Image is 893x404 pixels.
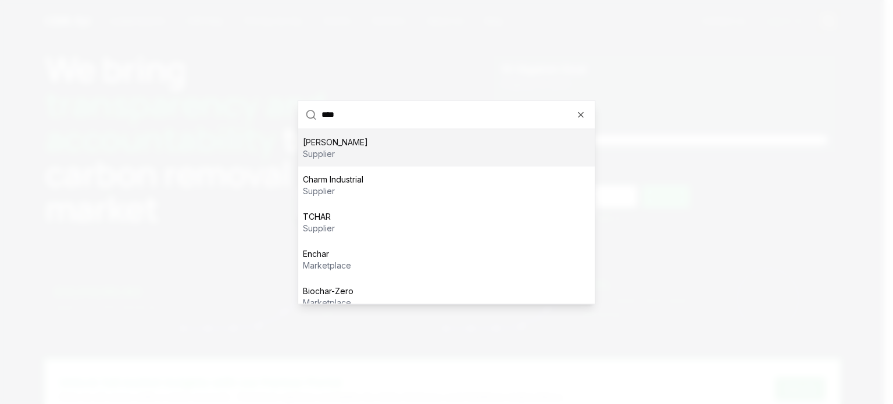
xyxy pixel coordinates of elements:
[303,296,353,308] p: marketplace
[303,222,335,234] p: supplier
[303,148,368,159] p: supplier
[303,210,335,222] p: TCHAR
[303,259,351,271] p: marketplace
[303,136,368,148] p: [PERSON_NAME]
[303,248,351,259] p: Enchar
[303,173,363,185] p: Charm Industrial
[303,185,363,196] p: supplier
[303,285,353,296] p: Biochar-Zero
